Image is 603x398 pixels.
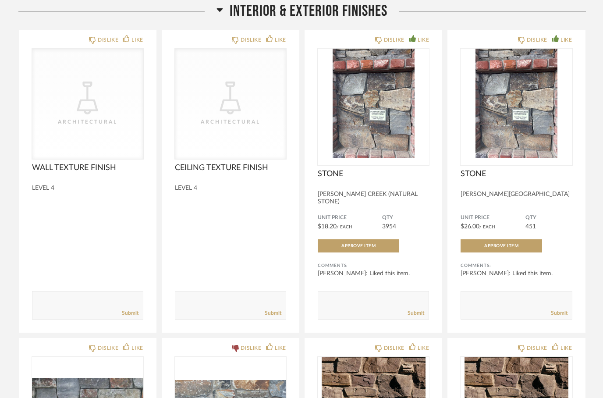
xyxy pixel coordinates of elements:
span: Unit Price [461,214,525,221]
div: DISLIKE [241,344,261,352]
div: 0 [318,49,429,158]
div: [PERSON_NAME][GEOGRAPHIC_DATA] [461,191,572,198]
div: Comments: [461,261,572,270]
span: Approve Item [341,244,376,248]
span: INTERIOR & EXTERIOR FINISHES [230,2,387,21]
span: CEILING TEXTURE FINISH [175,163,286,173]
img: undefined [318,49,429,158]
div: LIKE [131,36,143,44]
div: [PERSON_NAME]: Liked this item. [461,269,572,278]
span: STONE [461,169,572,179]
a: Submit [551,309,568,317]
span: Approve Item [484,244,518,248]
div: LIKE [131,344,143,352]
div: DISLIKE [241,36,261,44]
span: STONE [318,169,429,179]
div: DISLIKE [98,36,118,44]
div: DISLIKE [384,36,404,44]
div: LEVEL 4 [175,185,286,192]
div: LIKE [560,36,572,44]
a: Submit [408,309,424,317]
span: QTY [382,214,429,221]
div: LEVEL 4 [32,185,143,192]
div: [PERSON_NAME]: Liked this item. [318,269,429,278]
div: DISLIKE [527,36,547,44]
span: $26.00 [461,224,479,230]
button: Approve Item [461,239,542,252]
img: undefined [461,49,572,158]
div: LIKE [275,36,286,44]
span: Unit Price [318,214,382,221]
a: Submit [265,309,281,317]
span: $18.20 [318,224,337,230]
div: LIKE [418,344,429,352]
div: [PERSON_NAME] CREEK (NATURAL STONE) [318,191,429,206]
div: Comments: [318,261,429,270]
span: QTY [525,214,572,221]
div: LIKE [560,344,572,352]
div: DISLIKE [527,344,547,352]
div: Architectural [187,117,274,126]
div: DISLIKE [384,344,404,352]
button: Approve Item [318,239,399,252]
span: 451 [525,224,536,230]
div: Architectural [44,117,131,126]
span: / Each [337,225,352,229]
span: 3954 [382,224,396,230]
span: WALL TEXTURE FINISH [32,163,143,173]
div: 0 [461,49,572,158]
div: LIKE [418,36,429,44]
span: / Each [479,225,495,229]
div: LIKE [275,344,286,352]
div: DISLIKE [98,344,118,352]
a: Submit [122,309,138,317]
